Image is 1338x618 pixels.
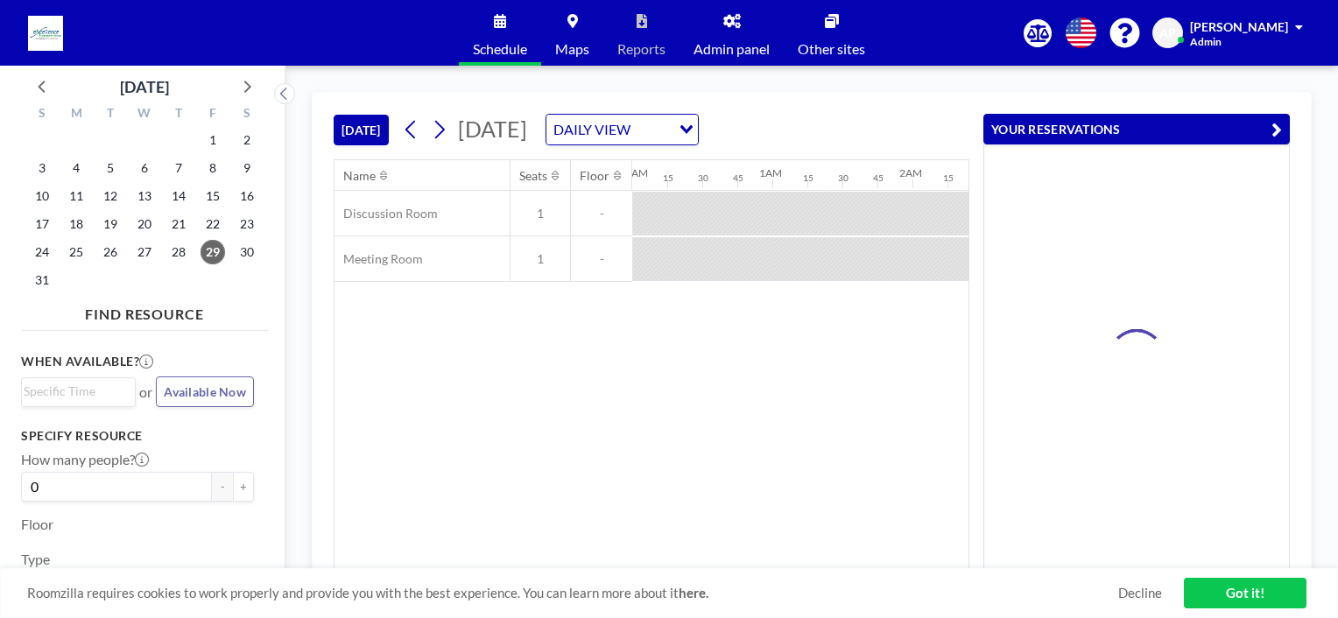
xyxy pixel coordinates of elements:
span: Friday, August 8, 2025 [201,156,225,180]
span: 1 [511,206,570,221]
div: 15 [943,172,954,184]
span: Monday, August 18, 2025 [64,212,88,236]
div: F [195,103,229,126]
span: Friday, August 22, 2025 [201,212,225,236]
span: Wednesday, August 27, 2025 [132,240,157,264]
span: Available Now [164,384,246,399]
span: Friday, August 15, 2025 [201,184,225,208]
span: Meeting Room [334,251,423,267]
div: 30 [838,172,849,184]
div: T [161,103,195,126]
span: Schedule [473,42,527,56]
div: [DATE] [120,74,169,99]
button: - [212,472,233,502]
button: [DATE] [334,115,389,145]
span: Monday, August 25, 2025 [64,240,88,264]
span: AP [1159,25,1176,41]
div: Search for option [22,378,135,404]
div: 2AM [899,166,922,179]
div: Floor [580,168,609,184]
label: Type [21,551,50,568]
span: Wednesday, August 20, 2025 [132,212,157,236]
span: Thursday, August 14, 2025 [166,184,191,208]
span: Thursday, August 7, 2025 [166,156,191,180]
label: Floor [21,516,53,533]
span: or [139,383,152,401]
span: Discussion Room [334,206,438,221]
span: Wednesday, August 6, 2025 [132,156,157,180]
button: + [233,472,254,502]
div: S [25,103,60,126]
span: [DATE] [458,116,527,142]
span: Other sites [798,42,865,56]
div: Search for option [546,115,698,144]
span: Saturday, August 16, 2025 [235,184,259,208]
a: Decline [1118,585,1162,601]
span: 1 [511,251,570,267]
div: 45 [873,172,884,184]
span: Sunday, August 3, 2025 [30,156,54,180]
div: S [229,103,264,126]
span: Friday, August 1, 2025 [201,128,225,152]
span: - [571,251,632,267]
span: Thursday, August 21, 2025 [166,212,191,236]
span: Sunday, August 31, 2025 [30,268,54,292]
span: Admin [1190,35,1222,48]
span: Saturday, August 23, 2025 [235,212,259,236]
button: YOUR RESERVATIONS [983,114,1290,144]
div: 15 [663,172,673,184]
span: Wednesday, August 13, 2025 [132,184,157,208]
span: Saturday, August 30, 2025 [235,240,259,264]
div: 1AM [759,166,782,179]
div: 30 [698,172,708,184]
span: [PERSON_NAME] [1190,19,1288,34]
div: Name [343,168,376,184]
span: - [571,206,632,221]
span: Tuesday, August 26, 2025 [98,240,123,264]
span: Sunday, August 24, 2025 [30,240,54,264]
span: Saturday, August 9, 2025 [235,156,259,180]
span: Tuesday, August 5, 2025 [98,156,123,180]
label: How many people? [21,451,149,468]
span: Admin panel [694,42,770,56]
span: Reports [617,42,665,56]
div: 45 [733,172,743,184]
div: 15 [803,172,813,184]
span: Roomzilla requires cookies to work properly and provide you with the best experience. You can lea... [27,585,1118,601]
span: Sunday, August 17, 2025 [30,212,54,236]
span: Monday, August 11, 2025 [64,184,88,208]
div: Seats [519,168,547,184]
span: Tuesday, August 12, 2025 [98,184,123,208]
h3: Specify resource [21,428,254,444]
div: W [128,103,162,126]
div: M [60,103,94,126]
a: here. [679,585,708,600]
span: DAILY VIEW [550,118,634,141]
button: Available Now [156,376,254,407]
a: Got it! [1184,578,1306,608]
span: Thursday, August 28, 2025 [166,240,191,264]
span: Friday, August 29, 2025 [201,240,225,264]
input: Search for option [636,118,669,141]
h4: FIND RESOURCE [21,298,268,323]
img: organization-logo [28,16,63,51]
span: Tuesday, August 19, 2025 [98,212,123,236]
span: Monday, August 4, 2025 [64,156,88,180]
div: 12AM [619,166,648,179]
span: Sunday, August 10, 2025 [30,184,54,208]
span: Saturday, August 2, 2025 [235,128,259,152]
span: Maps [555,42,589,56]
input: Search for option [24,382,125,401]
div: T [94,103,128,126]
